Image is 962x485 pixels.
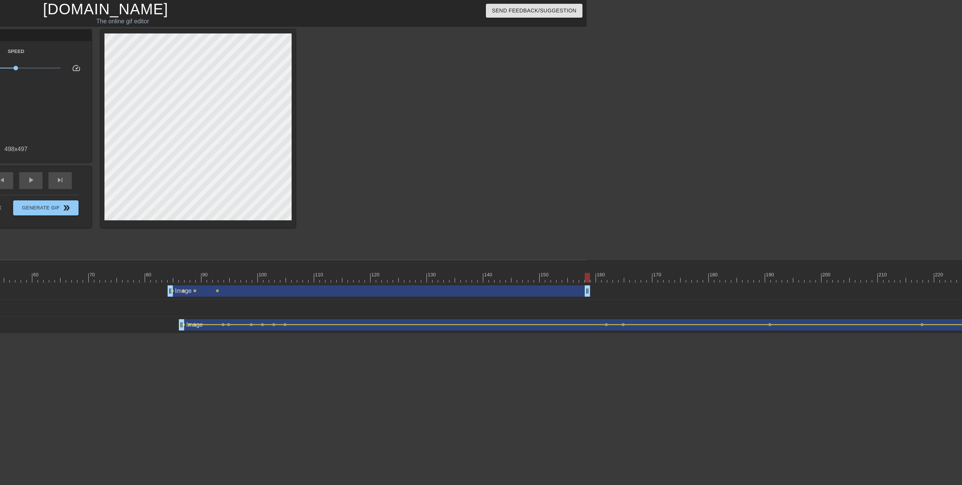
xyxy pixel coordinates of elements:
span: lens [283,323,287,326]
span: drag_handle [178,321,185,329]
span: double_arrow [62,203,71,212]
span: lens [227,323,230,326]
span: lens [171,289,174,293]
div: 90 [202,271,209,279]
button: Send Feedback/Suggestion [486,4,582,18]
div: 100 [259,271,268,279]
span: Generate Gif [16,203,75,212]
span: speed [72,64,81,73]
div: 190 [766,271,775,279]
div: 120 [371,271,381,279]
span: lens [622,323,625,326]
span: lens [182,289,185,293]
span: lens [216,289,219,293]
span: lens [605,323,608,326]
div: 160 [597,271,606,279]
span: lens [272,323,275,326]
span: lens [182,323,185,326]
div: 80 [146,271,153,279]
span: lens [221,323,225,326]
div: 150 [540,271,550,279]
div: 200 [822,271,832,279]
div: 140 [484,271,493,279]
div: 60 [33,271,40,279]
div: 170 [653,271,663,279]
span: lens [261,323,264,326]
button: Generate Gif [13,200,78,215]
span: lens [768,323,771,326]
span: Send Feedback/Suggestion [492,6,576,15]
div: 130 [428,271,437,279]
a: [DOMAIN_NAME] [43,1,168,17]
span: play_arrow [26,176,35,185]
span: lens [193,289,197,293]
span: lens [193,323,197,326]
span: lens [250,323,253,326]
div: 220 [935,271,944,279]
span: lens [188,323,191,326]
span: skip_next [56,176,65,185]
div: 210 [879,271,888,279]
div: 110 [315,271,324,279]
label: Speed [8,48,24,55]
div: 70 [89,271,96,279]
span: lens [920,323,924,326]
div: 180 [709,271,719,279]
